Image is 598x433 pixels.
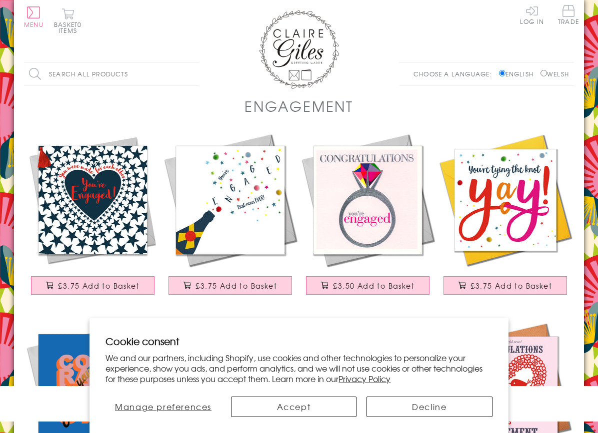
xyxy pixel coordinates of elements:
[558,5,579,24] span: Trade
[436,131,574,269] img: Wedding Engagement Card, Tying the Knot Yay! Embellished with colourful pompoms
[24,20,43,29] span: Menu
[105,334,492,348] h2: Cookie consent
[244,96,353,116] h1: Engagement
[105,353,492,384] p: We and our partners, including Shopify, use cookies and other technologies to personalize your ex...
[58,281,139,291] span: £3.75 Add to Basket
[161,131,299,305] a: Wedding Card, Pop! You're Engaged Best News, Embellished with colourful pompoms £3.75 Add to Basket
[499,70,505,76] input: English
[540,69,569,78] label: Welsh
[443,276,567,295] button: £3.75 Add to Basket
[115,401,211,413] span: Manage preferences
[231,397,356,417] button: Accept
[413,69,497,78] p: Choose a language:
[161,131,299,269] img: Wedding Card, Pop! You're Engaged Best News, Embellished with colourful pompoms
[54,8,81,33] button: Basket0 items
[259,10,339,89] img: Claire Giles Greetings Cards
[24,131,161,269] img: Engagement Card, Heart in Stars, Wedding, Embellished with a colourful tassel
[195,281,277,291] span: £3.75 Add to Basket
[558,5,579,26] a: Trade
[306,276,430,295] button: £3.50 Add to Basket
[299,131,436,305] a: Wedding Card, Ring, Congratulations you're Engaged, Embossed and Foiled text £3.50 Add to Basket
[24,6,43,27] button: Menu
[470,281,552,291] span: £3.75 Add to Basket
[520,5,544,24] a: Log In
[24,63,199,85] input: Search all products
[105,397,220,417] button: Manage preferences
[189,63,199,85] input: Search
[58,20,81,35] span: 0 items
[333,281,414,291] span: £3.50 Add to Basket
[31,276,155,295] button: £3.75 Add to Basket
[338,373,390,385] a: Privacy Policy
[540,70,547,76] input: Welsh
[168,276,292,295] button: £3.75 Add to Basket
[24,131,161,305] a: Engagement Card, Heart in Stars, Wedding, Embellished with a colourful tassel £3.75 Add to Basket
[366,397,492,417] button: Decline
[499,69,538,78] label: English
[299,131,436,269] img: Wedding Card, Ring, Congratulations you're Engaged, Embossed and Foiled text
[436,131,574,305] a: Wedding Engagement Card, Tying the Knot Yay! Embellished with colourful pompoms £3.75 Add to Basket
